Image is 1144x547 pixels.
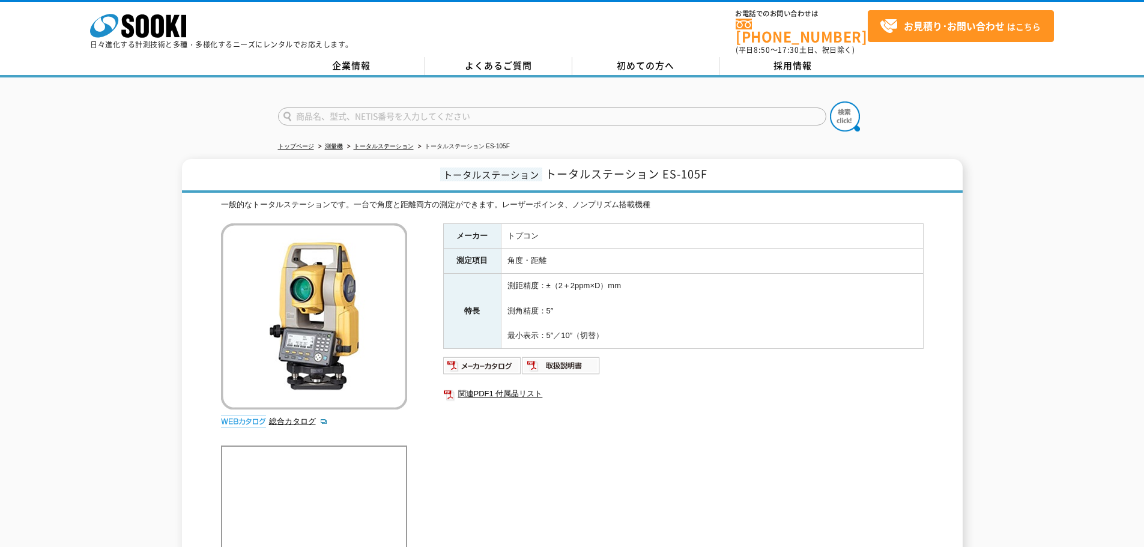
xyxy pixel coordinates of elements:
span: (平日 ～ 土日、祝日除く) [736,44,855,55]
a: [PHONE_NUMBER] [736,19,868,43]
span: はこちら [880,17,1041,35]
img: 取扱説明書 [522,356,601,375]
td: 角度・距離 [501,249,923,274]
span: 初めての方へ [617,59,674,72]
img: btn_search.png [830,101,860,131]
th: 特長 [443,274,501,349]
img: メーカーカタログ [443,356,522,375]
span: 8:50 [754,44,770,55]
strong: お見積り･お問い合わせ [904,19,1005,33]
span: トータルステーション [440,168,542,181]
a: トップページ [278,143,314,150]
img: webカタログ [221,416,266,428]
span: お電話でのお問い合わせは [736,10,868,17]
img: トータルステーション ES-105F [221,223,407,409]
span: トータルステーション ES-105F [545,166,707,182]
td: トプコン [501,223,923,249]
a: 取扱説明書 [522,364,601,373]
div: 一般的なトータルステーションです。一台で角度と距離両方の測定ができます。レーザーポインタ、ノンプリズム搭載機種 [221,199,924,211]
a: トータルステーション [354,143,414,150]
a: 関連PDF1 付属品リスト [443,386,924,402]
a: よくあるご質問 [425,57,572,75]
span: 17:30 [778,44,799,55]
p: 日々進化する計測技術と多種・多様化するニーズにレンタルでお応えします。 [90,41,353,48]
a: 初めての方へ [572,57,719,75]
td: 測距精度：±（2＋2ppm×D）mm 測角精度：5″ 最小表示：5″／10″（切替） [501,274,923,349]
th: 測定項目 [443,249,501,274]
a: 採用情報 [719,57,867,75]
a: メーカーカタログ [443,364,522,373]
a: お見積り･お問い合わせはこちら [868,10,1054,42]
a: 総合カタログ [269,417,328,426]
a: 測量機 [325,143,343,150]
input: 商品名、型式、NETIS番号を入力してください [278,107,826,125]
a: 企業情報 [278,57,425,75]
li: トータルステーション ES-105F [416,141,510,153]
th: メーカー [443,223,501,249]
